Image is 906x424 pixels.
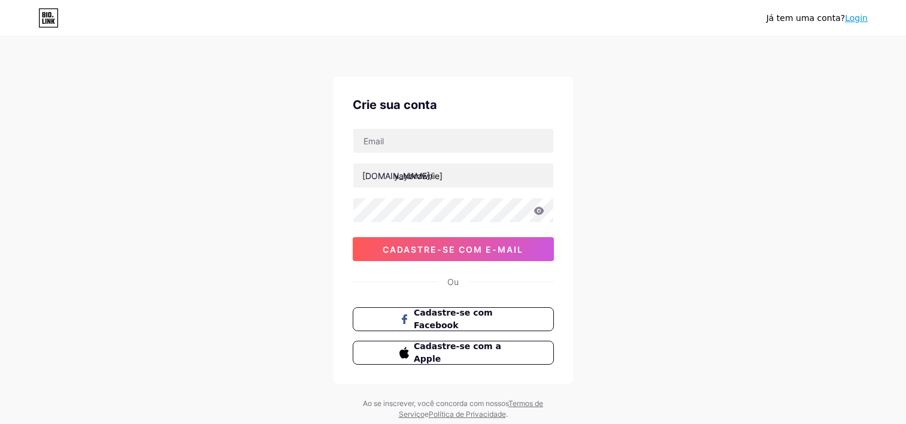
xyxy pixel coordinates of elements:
div: Crie sua conta [353,96,554,114]
span: Cadastre-se com a Apple [414,340,507,365]
button: Cadastre-se com a Apple [353,341,554,365]
span: Cadastre-se com Facebook [414,307,507,332]
button: Cadastre-se com Facebook [353,307,554,331]
div: [DOMAIN_NAME]/ [362,169,433,182]
div: Ao se inscrever, você concorda com nossos e . [352,398,555,420]
input: nome de usuário [353,163,553,187]
a: Política de Privacidade [429,410,506,419]
span: Cadastre-se com e-mail [383,244,523,255]
div: Ou [447,275,459,288]
input: Email [353,129,553,153]
div: Já tem uma conta? [766,12,868,25]
a: Login [845,13,868,23]
button: Cadastre-se com e-mail [353,237,554,261]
